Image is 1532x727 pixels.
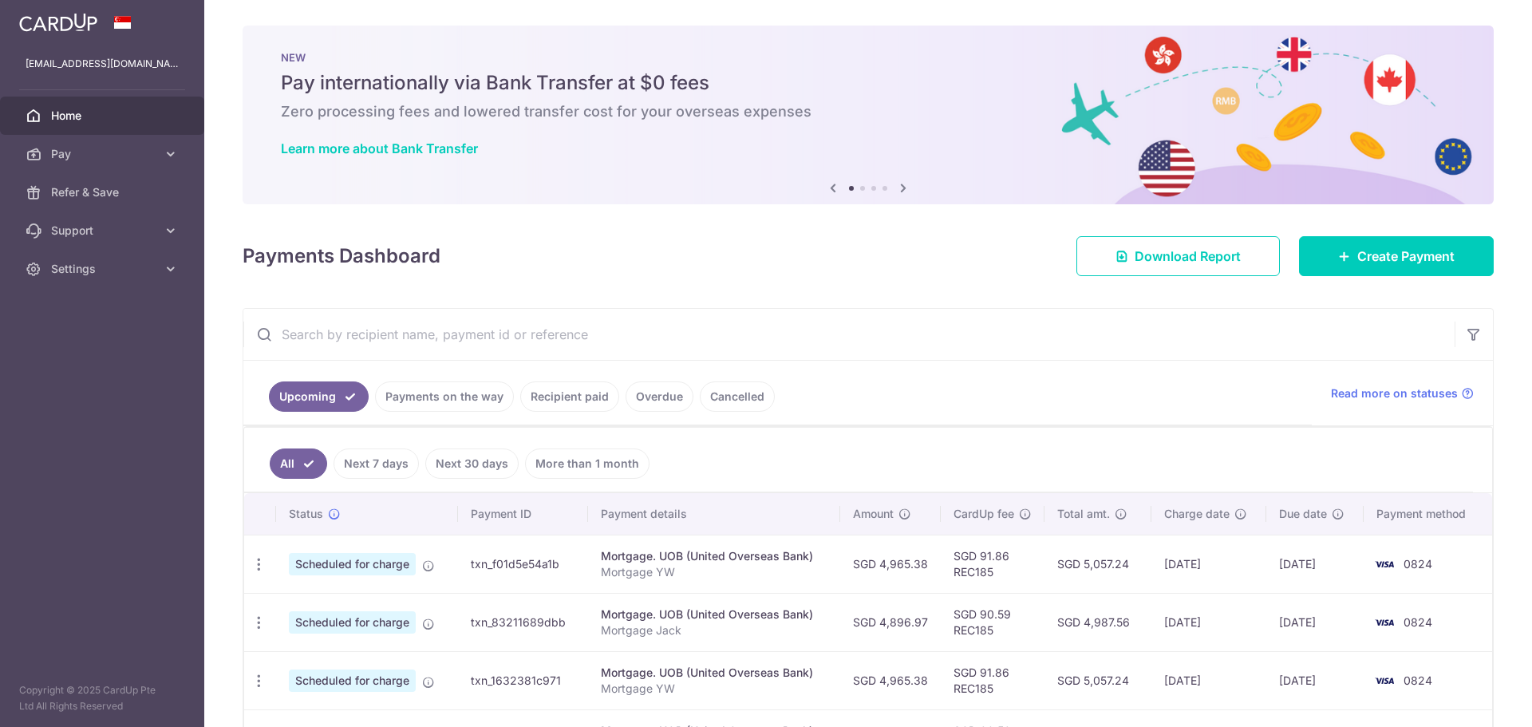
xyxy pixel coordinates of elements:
[19,13,97,32] img: CardUp
[1331,385,1458,401] span: Read more on statuses
[840,651,941,709] td: SGD 4,965.38
[1368,613,1400,632] img: Bank Card
[281,51,1455,64] p: NEW
[1151,535,1266,593] td: [DATE]
[601,548,827,564] div: Mortgage. UOB (United Overseas Bank)
[1404,615,1432,629] span: 0824
[1151,593,1266,651] td: [DATE]
[425,448,519,479] a: Next 30 days
[1266,535,1363,593] td: [DATE]
[269,381,369,412] a: Upcoming
[26,56,179,72] p: [EMAIL_ADDRESS][DOMAIN_NAME]
[601,564,827,580] p: Mortgage YW
[1044,593,1151,651] td: SGD 4,987.56
[1151,651,1266,709] td: [DATE]
[281,70,1455,96] h5: Pay internationally via Bank Transfer at $0 fees
[1279,506,1327,522] span: Due date
[954,506,1014,522] span: CardUp fee
[1368,671,1400,690] img: Bank Card
[588,493,840,535] th: Payment details
[458,535,587,593] td: txn_f01d5e54a1b
[1057,506,1110,522] span: Total amt.
[700,381,775,412] a: Cancelled
[458,493,587,535] th: Payment ID
[51,146,156,162] span: Pay
[51,261,156,277] span: Settings
[289,670,416,692] span: Scheduled for charge
[334,448,419,479] a: Next 7 days
[601,622,827,638] p: Mortgage Jack
[840,593,941,651] td: SGD 4,896.97
[243,26,1494,204] img: Bank transfer banner
[1364,493,1492,535] th: Payment method
[853,506,894,522] span: Amount
[1368,555,1400,574] img: Bank Card
[941,651,1044,709] td: SGD 91.86 REC185
[1331,385,1474,401] a: Read more on statuses
[1135,247,1241,266] span: Download Report
[51,223,156,239] span: Support
[1044,651,1151,709] td: SGD 5,057.24
[243,309,1455,360] input: Search by recipient name, payment id or reference
[1044,535,1151,593] td: SGD 5,057.24
[51,184,156,200] span: Refer & Save
[289,611,416,634] span: Scheduled for charge
[1076,236,1280,276] a: Download Report
[1266,651,1363,709] td: [DATE]
[281,140,478,156] a: Learn more about Bank Transfer
[1404,557,1432,571] span: 0824
[525,448,650,479] a: More than 1 month
[520,381,619,412] a: Recipient paid
[281,102,1455,121] h6: Zero processing fees and lowered transfer cost for your overseas expenses
[626,381,693,412] a: Overdue
[289,506,323,522] span: Status
[458,593,587,651] td: txn_83211689dbb
[243,242,440,271] h4: Payments Dashboard
[51,108,156,124] span: Home
[601,681,827,697] p: Mortgage YW
[601,606,827,622] div: Mortgage. UOB (United Overseas Bank)
[458,651,587,709] td: txn_1632381c971
[270,448,327,479] a: All
[941,535,1044,593] td: SGD 91.86 REC185
[1266,593,1363,651] td: [DATE]
[1164,506,1230,522] span: Charge date
[1404,674,1432,687] span: 0824
[289,553,416,575] span: Scheduled for charge
[941,593,1044,651] td: SGD 90.59 REC185
[840,535,941,593] td: SGD 4,965.38
[375,381,514,412] a: Payments on the way
[601,665,827,681] div: Mortgage. UOB (United Overseas Bank)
